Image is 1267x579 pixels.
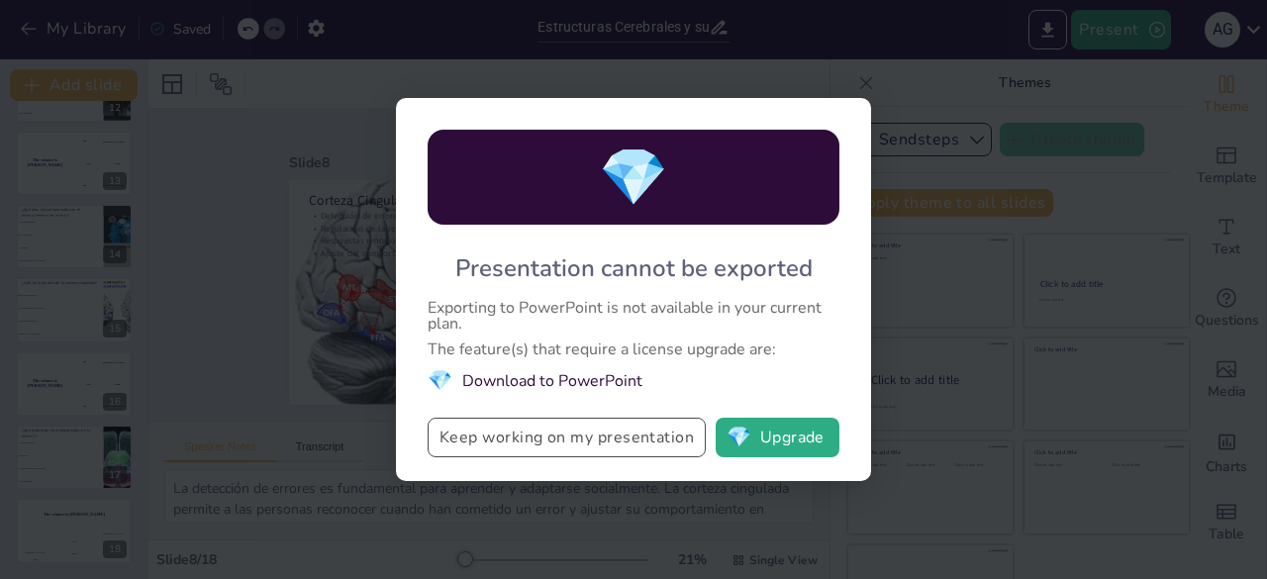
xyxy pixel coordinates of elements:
span: diamond [599,140,668,216]
div: Exporting to PowerPoint is not available in your current plan. [428,300,839,332]
span: diamond [428,367,452,394]
li: Download to PowerPoint [428,367,839,394]
span: diamond [727,428,751,447]
div: Presentation cannot be exported [455,252,813,284]
button: Keep working on my presentation [428,418,706,457]
div: The feature(s) that require a license upgrade are: [428,341,839,357]
button: diamondUpgrade [716,418,839,457]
